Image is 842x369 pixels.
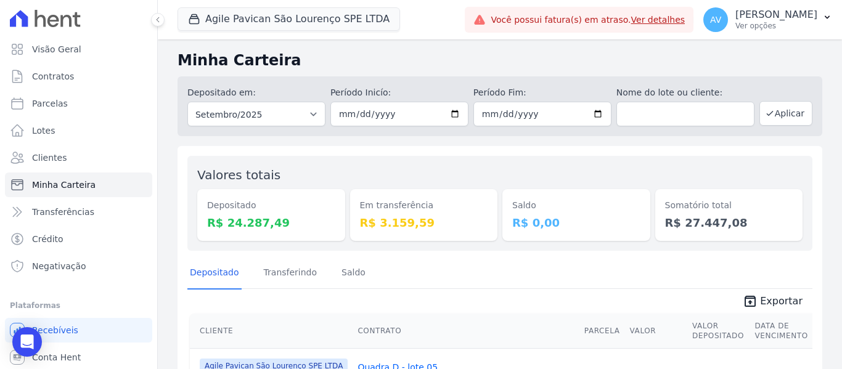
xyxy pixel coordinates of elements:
span: Conta Hent [32,351,81,363]
span: Negativação [32,260,86,272]
th: Parcela [579,314,625,349]
dd: R$ 0,00 [512,214,640,231]
div: Plataformas [10,298,147,313]
i: unarchive [743,294,758,309]
p: [PERSON_NAME] [735,9,817,21]
span: Lotes [32,124,55,137]
span: Contratos [32,70,74,83]
a: Ver detalhes [631,15,685,25]
a: Parcelas [5,91,152,116]
label: Período Fim: [473,86,611,99]
label: Depositado em: [187,87,256,97]
th: Valor Depositado [687,314,750,349]
dt: Somatório total [665,199,793,212]
a: Negativação [5,254,152,278]
span: AV [710,15,721,24]
a: Depositado [187,257,242,290]
span: Clientes [32,152,67,164]
a: Visão Geral [5,37,152,62]
dd: R$ 24.287,49 [207,214,335,231]
th: Contrato [353,314,579,349]
label: Período Inicío: [330,86,468,99]
a: Minha Carteira [5,172,152,197]
dt: Depositado [207,199,335,212]
span: Exportar [760,294,803,309]
th: Data de Vencimento [750,314,812,349]
a: Contratos [5,64,152,89]
th: Cliente [190,314,353,349]
span: Transferências [32,206,94,218]
dd: R$ 3.159,59 [360,214,488,231]
span: Minha Carteira [32,179,96,191]
a: unarchive Exportar [733,294,812,311]
label: Nome do lote ou cliente: [616,86,754,99]
span: Visão Geral [32,43,81,55]
dt: Saldo [512,199,640,212]
a: Transferências [5,200,152,224]
a: Transferindo [261,257,320,290]
button: Agile Pavican São Lourenço SPE LTDA [178,7,400,31]
a: Clientes [5,145,152,170]
a: Lotes [5,118,152,143]
span: Crédito [32,233,63,245]
th: Valor [625,314,687,349]
h2: Minha Carteira [178,49,822,71]
div: Open Intercom Messenger [12,327,42,357]
a: Recebíveis [5,318,152,343]
p: Ver opções [735,21,817,31]
dd: R$ 27.447,08 [665,214,793,231]
span: Você possui fatura(s) em atraso. [491,14,685,26]
a: Crédito [5,227,152,251]
a: Saldo [339,257,368,290]
span: Parcelas [32,97,68,110]
button: AV [PERSON_NAME] Ver opções [693,2,842,37]
label: Valores totais [197,168,280,182]
dt: Em transferência [360,199,488,212]
span: Recebíveis [32,324,78,336]
button: Aplicar [759,101,812,126]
